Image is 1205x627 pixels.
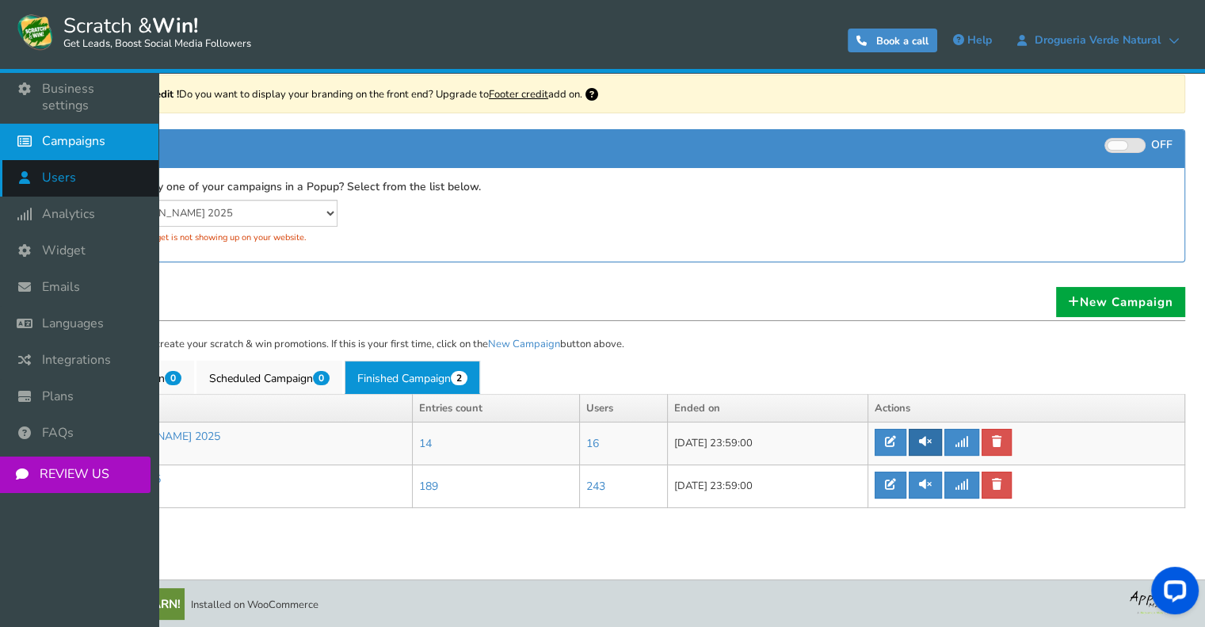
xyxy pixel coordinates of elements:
span: Help [967,32,992,48]
th: Users [579,394,667,422]
span: Drogueria Verde Natural [1027,34,1169,47]
span: Business settings [42,81,143,114]
span: 0 [165,371,181,385]
td: [DATE] 23:59:00 [668,422,868,465]
span: OFF [1151,137,1173,152]
span: Integrations [42,352,111,369]
span: Book a call [876,34,929,48]
small: Get Leads, Boost Social Media Followers [63,38,251,51]
span: Languages [42,315,104,332]
a: Book a call [848,29,937,52]
span: Scratch & [55,12,251,52]
a: New Campaign [488,337,560,351]
span: Installed on WooCommerce [191,598,318,612]
span: Widget [42,243,86,259]
span: Users [42,170,76,186]
p: | [77,487,406,501]
p: Use this section to create your scratch & win promotions. If this is your first time, click on th... [70,337,1185,353]
div: Do you want to display your branding on the front end? Upgrade to add on. [70,75,1185,113]
span: 0 [313,371,330,385]
td: [DATE] 23:59:00 [668,465,868,508]
a: Help [945,28,1000,53]
a: Scratch &Win! Get Leads, Boost Social Media Followers [16,12,251,52]
a: Finished Campaign [345,361,480,394]
img: bg_logo_foot.webp [1130,588,1193,614]
a: 16 [586,436,599,451]
span: Plans [42,388,74,405]
a: Scheduled Campaign [196,361,342,394]
p: | [77,445,406,458]
th: Name [71,394,413,422]
a: 14 [419,436,432,451]
strong: Win! [152,12,198,40]
span: Campaigns [42,133,105,150]
span: REVIEW US [40,466,109,483]
img: Scratch and Win [16,12,55,52]
span: Emails [42,279,80,296]
a: New Campaign [1056,287,1185,317]
a: Footer credit [489,87,548,101]
iframe: LiveChat chat widget [1138,560,1205,627]
span: 2 [451,371,467,385]
th: Actions [868,394,1185,422]
th: Ended on [668,394,868,422]
a: 243 [586,479,605,494]
a: 189 [419,479,438,494]
span: Analytics [42,206,95,223]
div: Turned off. Widget is not showing up on your website. [82,227,616,248]
span: FAQs [42,425,74,442]
label: Want to display one of your campaigns in a Popup? Select from the list below. [82,180,481,195]
th: Entries count [412,394,579,422]
h1: Campaigns [70,289,1185,321]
